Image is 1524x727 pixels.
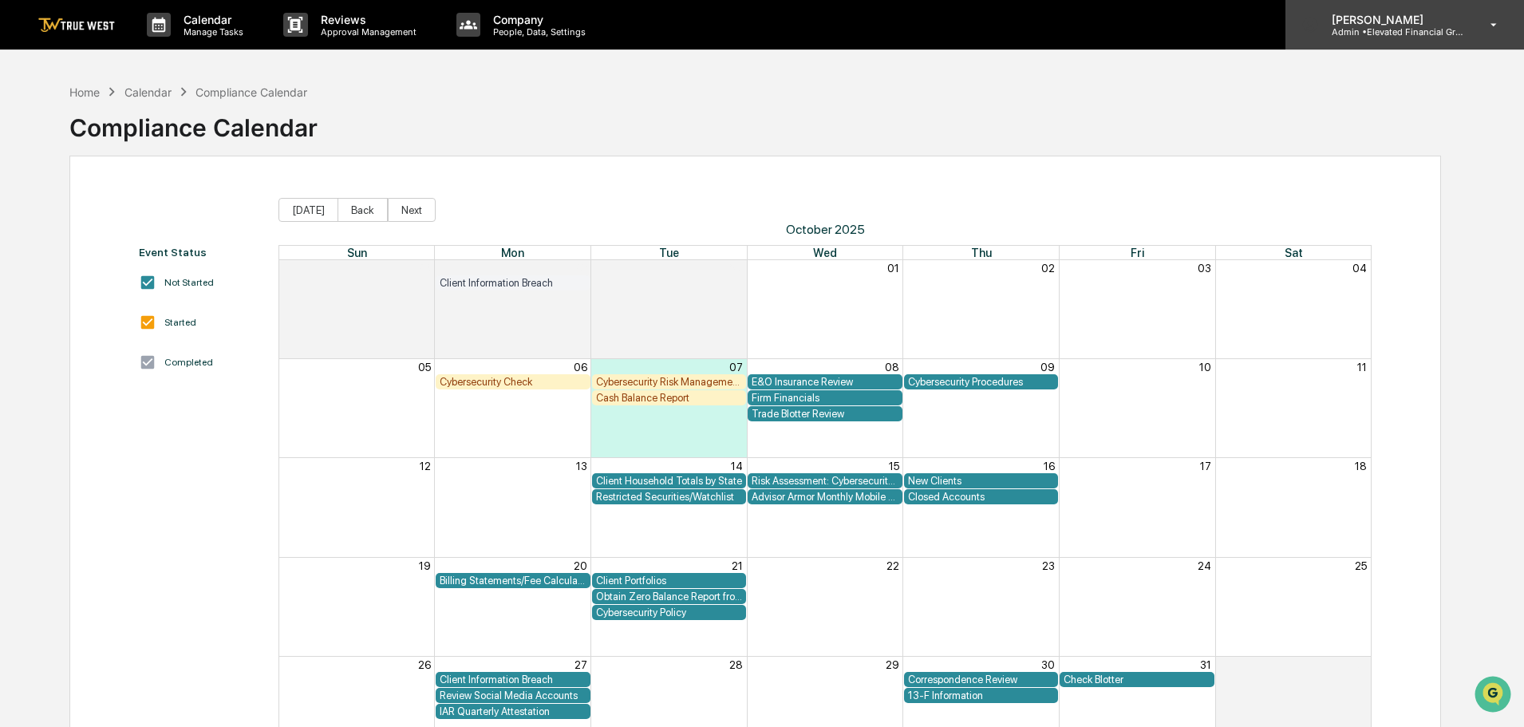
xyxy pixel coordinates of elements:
[1355,559,1367,572] button: 25
[10,350,107,379] a: 🔎Data Lookup
[16,177,107,190] div: Past conversations
[1355,658,1367,671] button: 01
[887,262,899,275] button: 01
[347,246,367,259] span: Sun
[49,217,129,230] span: [PERSON_NAME]
[1199,361,1211,373] button: 10
[132,260,138,273] span: •
[729,262,743,275] button: 30
[16,245,41,271] img: Tammy Steffen
[308,26,424,38] p: Approval Management
[886,559,899,572] button: 22
[596,575,743,587] div: Client Portfolios
[308,13,424,26] p: Reviews
[1200,658,1211,671] button: 31
[752,408,898,420] div: Trade Blotter Review
[1200,460,1211,472] button: 17
[752,491,898,503] div: Advisor Armor Monthly Mobile Applet Scan
[440,705,586,717] div: IAR Quarterly Attestation
[247,174,290,193] button: See all
[440,575,586,587] div: Billing Statements/Fee Calculations Report
[113,395,193,408] a: Powered byPylon
[574,262,587,275] button: 29
[1355,460,1367,472] button: 18
[752,392,898,404] div: Firm Financials
[159,396,193,408] span: Pylon
[596,475,743,487] div: Client Household Totals by State
[440,689,586,701] div: Review Social Media Accounts
[16,34,290,59] p: How can we help?
[417,262,431,275] button: 28
[116,328,128,341] div: 🗄️
[278,198,338,222] button: [DATE]
[752,475,898,487] div: Risk Assessment: Cybersecurity and Technology Vendor Review
[271,127,290,146] button: Start new chat
[732,559,743,572] button: 21
[32,326,103,342] span: Preclearance
[440,277,586,289] div: Client Information Breach
[171,13,251,26] p: Calendar
[141,260,174,273] span: [DATE]
[440,674,586,686] div: Client Information Breach
[1198,559,1211,572] button: 24
[596,591,743,603] div: Obtain Zero Balance Report from Custodian
[596,606,743,618] div: Cybersecurity Policy
[1131,246,1144,259] span: Fri
[908,689,1055,701] div: 13-F Information
[596,491,743,503] div: Restricted Securities/Watchlist
[139,246,263,259] div: Event Status
[813,246,837,259] span: Wed
[574,559,587,572] button: 20
[752,376,898,388] div: E&O Insurance Review
[72,122,262,138] div: Start new chat
[908,674,1055,686] div: Correspondence Review
[596,392,743,404] div: Cash Balance Report
[141,217,174,230] span: [DATE]
[164,357,213,368] div: Completed
[501,246,524,259] span: Mon
[908,475,1055,487] div: New Clients
[418,361,431,373] button: 05
[278,222,1372,237] span: October 2025
[729,361,743,373] button: 07
[908,376,1055,388] div: Cybersecurity Procedures
[1352,262,1367,275] button: 04
[971,246,992,259] span: Thu
[1357,361,1367,373] button: 11
[659,246,679,259] span: Tue
[1041,262,1055,275] button: 02
[69,85,100,99] div: Home
[574,361,587,373] button: 06
[49,260,129,273] span: [PERSON_NAME]
[1285,246,1303,259] span: Sat
[419,559,431,572] button: 19
[164,317,196,328] div: Started
[1473,674,1516,717] iframe: Open customer support
[132,217,138,230] span: •
[38,18,115,33] img: logo
[440,376,586,388] div: Cybersecurity Check
[338,198,388,222] button: Back
[164,277,214,288] div: Not Started
[576,460,587,472] button: 13
[132,326,198,342] span: Attestations
[109,320,204,349] a: 🗄️Attestations
[34,122,62,151] img: 8933085812038_c878075ebb4cc5468115_72.jpg
[1319,26,1467,38] p: Admin • Elevated Financial Group
[574,658,587,671] button: 27
[124,85,172,99] div: Calendar
[1040,361,1055,373] button: 09
[885,361,899,373] button: 08
[420,460,431,472] button: 12
[480,26,594,38] p: People, Data, Settings
[480,13,594,26] p: Company
[16,328,29,341] div: 🖐️
[69,101,318,142] div: Compliance Calendar
[1198,262,1211,275] button: 03
[16,202,41,227] img: Tammy Steffen
[418,658,431,671] button: 26
[1044,460,1055,472] button: 16
[908,491,1055,503] div: Closed Accounts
